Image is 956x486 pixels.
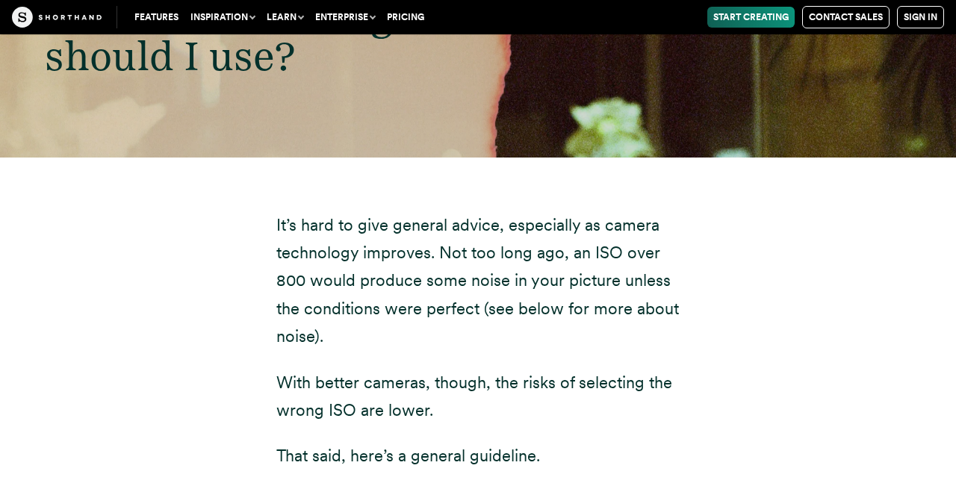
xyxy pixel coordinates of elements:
img: The Craft [12,7,102,28]
a: Start Creating [707,7,795,28]
p: With better cameras, though, the risks of selecting the wrong ISO are lower. [276,369,680,425]
a: Features [128,7,184,28]
a: Pricing [381,7,430,28]
button: Inspiration [184,7,261,28]
a: Sign in [897,6,944,28]
p: It’s hard to give general advice, especially as camera technology improves. Not too long ago, an ... [276,211,680,351]
button: Learn [261,7,309,28]
p: That said, here’s a general guideline. [276,442,680,470]
a: Contact Sales [802,6,890,28]
button: Enterprise [309,7,381,28]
